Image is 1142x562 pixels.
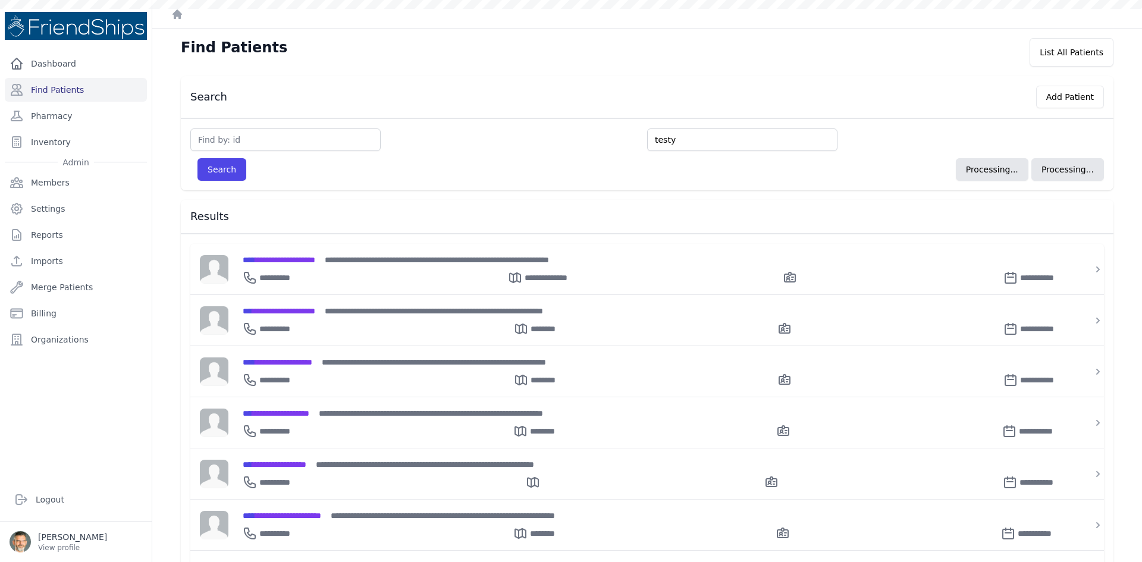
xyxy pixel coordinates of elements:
a: Find Patients [5,78,147,102]
input: Find by: id [190,128,381,151]
div: List All Patients [1030,38,1113,67]
a: Billing [5,302,147,325]
a: [PERSON_NAME] View profile [10,531,142,552]
input: Search by: name, government id or phone [647,128,837,151]
p: View profile [38,543,107,552]
h1: Find Patients [181,38,287,57]
a: Imports [5,249,147,273]
img: person-242608b1a05df3501eefc295dc1bc67a.jpg [200,357,228,386]
a: Merge Patients [5,275,147,299]
h3: Search [190,90,227,104]
a: Dashboard [5,52,147,76]
a: Logout [10,488,142,511]
img: person-242608b1a05df3501eefc295dc1bc67a.jpg [200,306,228,335]
button: Search [197,158,246,181]
img: person-242608b1a05df3501eefc295dc1bc67a.jpg [200,409,228,437]
h3: Results [190,209,1104,224]
a: Organizations [5,328,147,351]
img: person-242608b1a05df3501eefc295dc1bc67a.jpg [200,460,228,488]
a: Pharmacy [5,104,147,128]
img: person-242608b1a05df3501eefc295dc1bc67a.jpg [200,511,228,539]
a: Reports [5,223,147,247]
img: Medical Missions EMR [5,12,147,40]
span: Admin [58,156,94,168]
a: Inventory [5,130,147,154]
a: Settings [5,197,147,221]
p: [PERSON_NAME] [38,531,107,543]
button: Processing... [956,158,1028,181]
img: person-242608b1a05df3501eefc295dc1bc67a.jpg [200,255,228,284]
button: Add Patient [1036,86,1104,108]
a: Members [5,171,147,194]
button: Processing... [1031,158,1104,181]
